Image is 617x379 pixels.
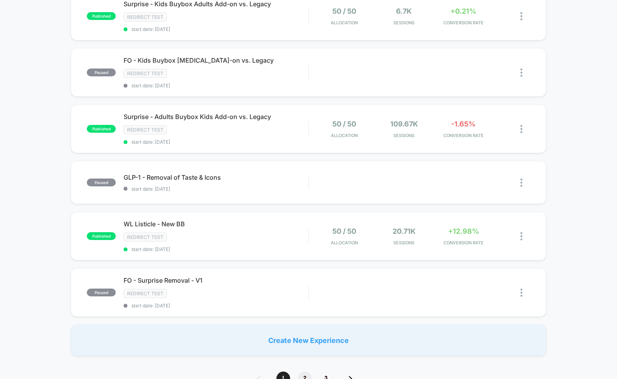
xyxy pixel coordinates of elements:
[331,133,358,138] span: Allocation
[448,227,479,235] span: +12.98%
[124,276,308,284] span: FO - Surprise Removal - V1
[436,20,491,25] span: CONVERSION RATE
[331,240,358,245] span: Allocation
[520,289,522,297] img: close
[87,12,116,20] span: published
[124,186,308,192] span: start date: [DATE]
[124,233,167,242] span: Redirect Test
[331,20,358,25] span: Allocation
[332,120,356,128] span: 50 / 50
[332,7,356,15] span: 50 / 50
[520,232,522,240] img: close
[436,133,491,138] span: CONVERSION RATE
[393,227,416,235] span: 20.71k
[520,125,522,133] img: close
[332,227,356,235] span: 50 / 50
[376,240,432,245] span: Sessions
[436,240,491,245] span: CONVERSION RATE
[71,325,546,356] div: Create New Experience
[87,125,116,133] span: published
[87,289,116,296] span: paused
[124,83,308,88] span: start date: [DATE]
[124,26,308,32] span: start date: [DATE]
[124,139,308,145] span: start date: [DATE]
[87,232,116,240] span: published
[451,120,475,128] span: -1.65%
[124,246,308,252] span: start date: [DATE]
[124,303,308,309] span: start date: [DATE]
[376,133,432,138] span: Sessions
[124,113,308,121] span: Surprise - Adults Buybox Kids Add-on vs. Legacy
[520,69,522,77] img: close
[450,7,476,15] span: +0.21%
[396,7,412,15] span: 6.7k
[124,289,167,298] span: Redirect Test
[124,173,308,181] span: GLP-1 - Removal of Taste & Icons
[124,220,308,228] span: WL Listicle - New BB
[87,69,116,76] span: paused
[124,56,308,64] span: FO - Kids Buybox [MEDICAL_DATA]-on vs. Legacy
[376,20,432,25] span: Sessions
[520,179,522,187] img: close
[520,12,522,20] img: close
[124,13,167,22] span: Redirect Test
[124,125,167,134] span: Redirect Test
[87,179,116,186] span: paused
[390,120,418,128] span: 109.67k
[124,69,167,78] span: Redirect Test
